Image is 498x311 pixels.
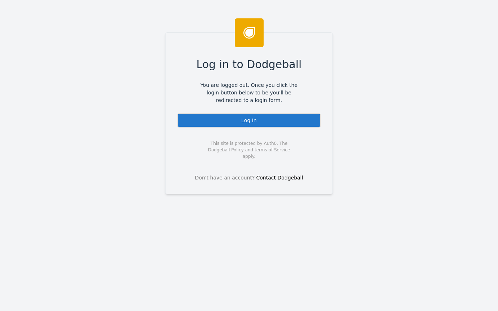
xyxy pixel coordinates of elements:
[195,81,303,104] span: You are logged out. Once you click the login button below to be you'll be redirected to a login f...
[202,140,296,160] span: This site is protected by Auth0. The Dodgeball Policy and terms of Service apply.
[256,175,303,181] a: Contact Dodgeball
[197,56,302,72] span: Log in to Dodgeball
[195,174,255,182] span: Don't have an account?
[177,113,321,128] div: Log In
